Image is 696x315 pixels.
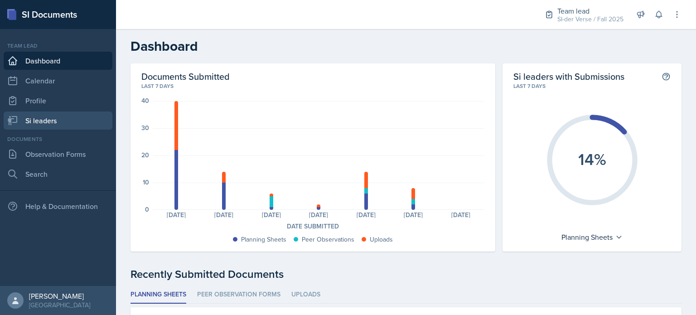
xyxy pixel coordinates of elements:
[437,212,485,218] div: [DATE]
[4,42,112,50] div: Team lead
[295,212,343,218] div: [DATE]
[4,111,112,130] a: Si leaders
[513,82,671,90] div: Last 7 days
[197,286,280,304] li: Peer Observation Forms
[302,235,354,244] div: Peer Observations
[557,5,623,16] div: Team lead
[145,206,149,213] div: 0
[141,82,484,90] div: Last 7 days
[513,71,624,82] h2: Si leaders with Submissions
[4,72,112,90] a: Calendar
[29,291,90,300] div: [PERSON_NAME]
[143,179,149,185] div: 10
[141,97,149,104] div: 40
[557,15,623,24] div: SI-der Verse / Fall 2025
[370,235,393,244] div: Uploads
[29,300,90,310] div: [GEOGRAPHIC_DATA]
[247,212,295,218] div: [DATE]
[130,38,681,54] h2: Dashboard
[4,145,112,163] a: Observation Forms
[200,212,248,218] div: [DATE]
[4,135,112,143] div: Documents
[141,125,149,131] div: 30
[4,165,112,183] a: Search
[291,286,320,304] li: Uploads
[557,230,627,244] div: Planning Sheets
[153,212,200,218] div: [DATE]
[241,235,286,244] div: Planning Sheets
[578,147,606,171] text: 14%
[4,197,112,215] div: Help & Documentation
[141,71,484,82] h2: Documents Submitted
[130,266,681,282] div: Recently Submitted Documents
[141,222,484,231] div: Date Submitted
[4,52,112,70] a: Dashboard
[141,152,149,158] div: 20
[130,286,186,304] li: Planning Sheets
[390,212,437,218] div: [DATE]
[343,212,390,218] div: [DATE]
[4,92,112,110] a: Profile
